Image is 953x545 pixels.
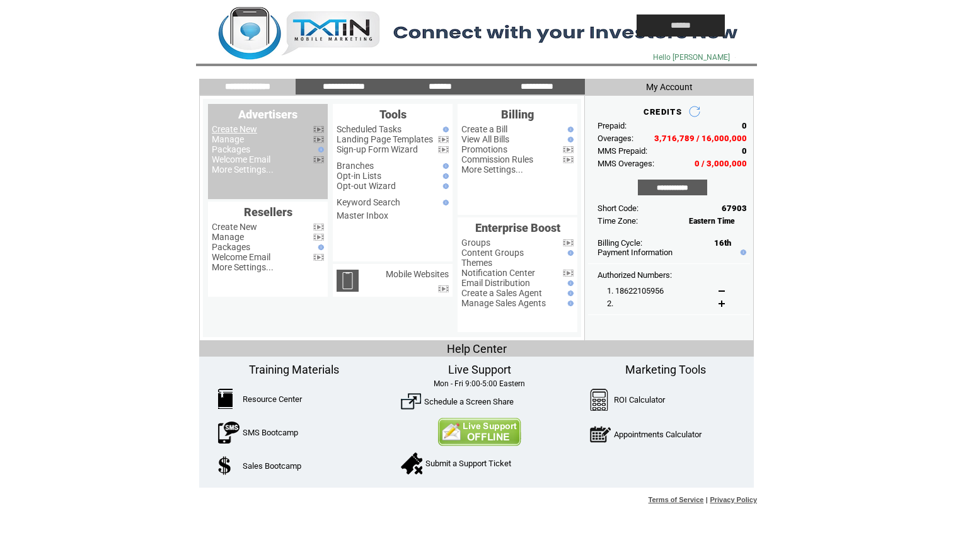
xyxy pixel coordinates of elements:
[337,270,359,292] img: mobile-websites.png
[461,248,524,258] a: Content Groups
[212,242,250,252] a: Packages
[710,496,757,503] a: Privacy Policy
[243,428,298,437] a: SMS Bootcamp
[598,121,627,130] span: Prepaid:
[337,197,400,207] a: Keyword Search
[461,268,535,278] a: Notification Center
[475,221,560,234] span: Enterprise Boost
[313,254,324,261] img: video.png
[218,456,233,475] img: SalesBootcamp.png
[565,127,574,132] img: help.gif
[653,53,730,62] span: Hello [PERSON_NAME]
[337,181,396,191] a: Opt-out Wizard
[212,124,257,134] a: Create New
[565,290,574,296] img: help.gif
[461,238,490,248] a: Groups
[565,250,574,256] img: help.gif
[598,134,633,143] span: Overages:
[625,363,706,376] span: Marketing Tools
[563,146,574,153] img: video.png
[461,298,546,308] a: Manage Sales Agents
[218,389,233,409] img: ResourceCenter.png
[598,270,672,280] span: Authorized Numbers:
[243,394,302,404] a: Resource Center
[401,452,422,474] img: SupportTicket.png
[315,244,324,250] img: help.gif
[501,108,534,121] span: Billing
[722,204,747,213] span: 67903
[461,134,509,144] a: View All Bills
[437,418,521,446] img: Contact Us
[461,288,542,298] a: Create a Sales Agent
[598,238,642,248] span: Billing Cycle:
[646,82,693,92] span: My Account
[714,238,731,248] span: 16th
[438,136,449,143] img: video.png
[695,159,747,168] span: 0 / 3,000,000
[212,262,274,272] a: More Settings...
[590,389,609,411] img: Calculator.png
[598,204,638,213] span: Short Code:
[337,210,388,221] a: Master Inbox
[425,459,511,468] a: Submit a Support Ticket
[440,173,449,179] img: help.gif
[565,301,574,306] img: help.gif
[614,430,702,439] a: Appointments Calculator
[644,107,682,117] span: CREDITS
[313,126,324,133] img: video.png
[649,496,704,503] a: Terms of Service
[742,121,747,130] span: 0
[614,395,665,404] a: ROI Calculator
[313,156,324,163] img: video.png
[401,391,421,411] img: ScreenShare.png
[565,137,574,142] img: help.gif
[607,286,664,295] span: 1. 18622105956
[590,423,611,445] img: AppointmentCalc.png
[440,183,449,189] img: help.gif
[212,222,257,232] a: Create New
[447,342,507,355] span: Help Center
[598,248,673,257] a: Payment Information
[461,258,492,268] a: Themes
[212,232,244,242] a: Manage
[238,108,297,121] span: Advertisers
[434,379,525,388] span: Mon - Fri 9:00-5:00 Eastern
[607,299,613,308] span: 2.
[438,285,449,292] img: video.png
[337,171,381,181] a: Opt-in Lists
[315,147,324,152] img: help.gif
[563,156,574,163] img: video.png
[461,164,523,175] a: More Settings...
[313,136,324,143] img: video.png
[243,461,301,471] a: Sales Bootcamp
[461,154,533,164] a: Commission Rules
[212,252,270,262] a: Welcome Email
[313,234,324,241] img: video.png
[448,363,511,376] span: Live Support
[565,280,574,286] img: help.gif
[244,205,292,219] span: Resellers
[424,397,514,406] a: Schedule a Screen Share
[461,124,507,134] a: Create a Bill
[337,134,433,144] a: Landing Page Templates
[440,127,449,132] img: help.gif
[461,278,530,288] a: Email Distribution
[737,250,746,255] img: help.gif
[563,239,574,246] img: video.png
[249,363,339,376] span: Training Materials
[438,146,449,153] img: video.png
[212,134,244,144] a: Manage
[212,144,250,154] a: Packages
[218,422,240,444] img: SMSBootcamp.png
[706,496,708,503] span: |
[212,164,274,175] a: More Settings...
[598,159,654,168] span: MMS Overages:
[337,144,418,154] a: Sign-up Form Wizard
[598,216,638,226] span: Time Zone:
[689,217,735,226] span: Eastern Time
[337,161,374,171] a: Branches
[654,134,747,143] span: 3,716,789 / 16,000,000
[386,269,449,279] a: Mobile Websites
[379,108,407,121] span: Tools
[598,146,647,156] span: MMS Prepaid:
